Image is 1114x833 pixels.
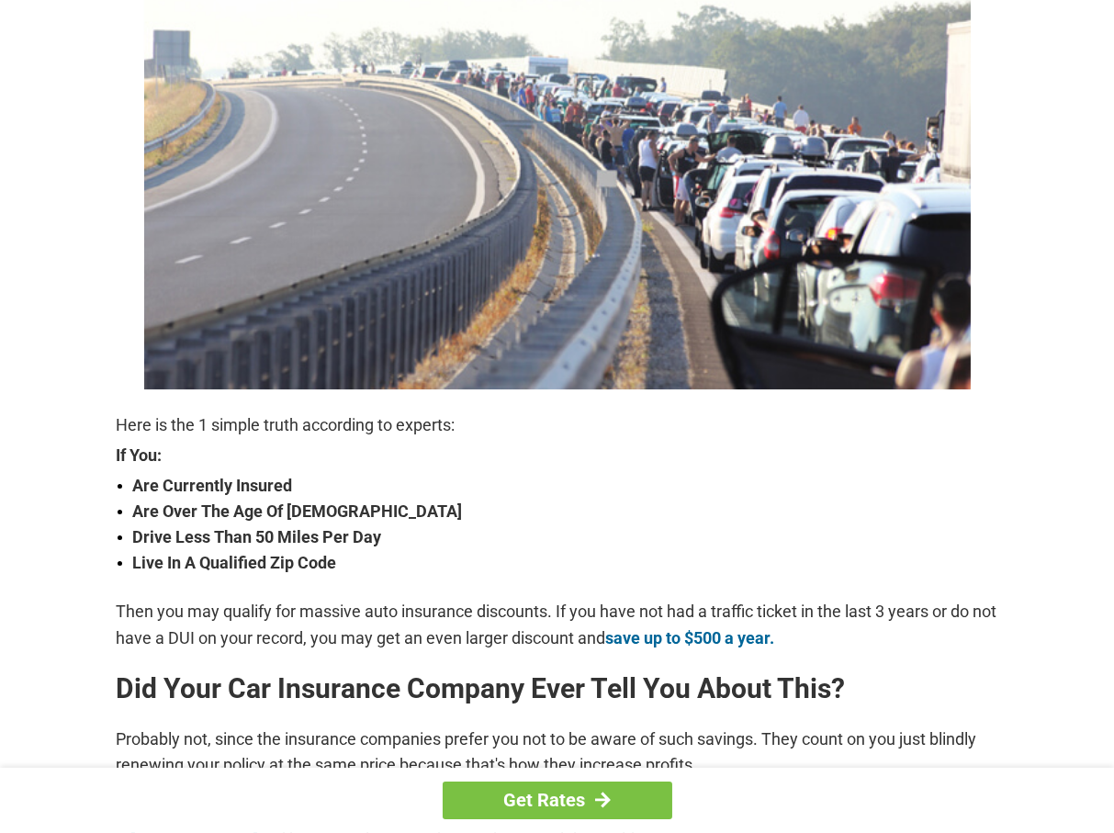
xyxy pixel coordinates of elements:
strong: Are Currently Insured [133,473,998,499]
a: Get Rates [443,782,672,819]
strong: If You: [117,447,998,464]
p: Probably not, since the insurance companies prefer you not to be aware of such savings. They coun... [117,726,998,778]
p: Then you may qualify for massive auto insurance discounts. If you have not had a traffic ticket i... [117,599,998,650]
h2: Did Your Car Insurance Company Ever Tell You About This? [117,674,998,704]
strong: Live In A Qualified Zip Code [133,550,998,576]
strong: Are Over The Age Of [DEMOGRAPHIC_DATA] [133,499,998,524]
a: save up to $500 a year. [606,628,775,647]
p: Here is the 1 simple truth according to experts: [117,412,998,438]
strong: Drive Less Than 50 Miles Per Day [133,524,998,550]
